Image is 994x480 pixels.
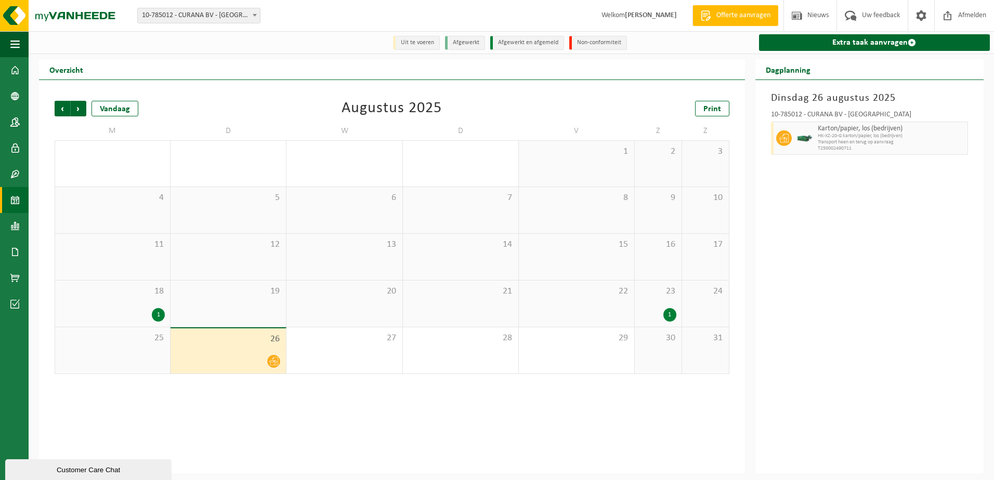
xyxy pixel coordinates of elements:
h3: Dinsdag 26 augustus 2025 [771,90,968,106]
td: M [55,122,171,140]
span: 14 [408,239,513,250]
img: HK-XZ-20-GN-01 [797,135,813,142]
div: Vandaag [91,101,138,116]
h2: Overzicht [39,59,94,79]
li: Afgewerkt en afgemeld [490,36,564,50]
span: 5 [176,192,281,204]
a: Extra taak aanvragen [759,34,990,51]
a: Offerte aanvragen [692,5,778,26]
span: 20 [292,286,397,297]
span: HK-XZ-20-G karton/papier, los (bedrijven) [818,133,965,139]
span: 31 [687,332,724,344]
span: 9 [640,192,676,204]
span: 12 [176,239,281,250]
span: 4 [60,192,165,204]
span: 17 [687,239,724,250]
td: Z [682,122,729,140]
span: 27 [292,332,397,344]
span: Print [703,105,721,113]
div: Augustus 2025 [342,101,442,116]
span: 21 [408,286,513,297]
span: Volgende [71,101,86,116]
span: 6 [292,192,397,204]
span: 23 [640,286,676,297]
span: Vorige [55,101,70,116]
span: 3 [687,146,724,157]
td: W [286,122,402,140]
strong: [PERSON_NAME] [625,11,677,19]
td: V [519,122,635,140]
span: 30 [640,332,676,344]
span: Offerte aanvragen [714,10,773,21]
iframe: chat widget [5,457,174,480]
span: 16 [640,239,676,250]
li: Afgewerkt [445,36,485,50]
span: 25 [60,332,165,344]
li: Uit te voeren [393,36,440,50]
span: Transport heen en terug op aanvraag [818,139,965,145]
span: 24 [687,286,724,297]
span: 18 [60,286,165,297]
span: T250002490711 [818,145,965,152]
span: 7 [408,192,513,204]
span: 19 [176,286,281,297]
td: Z [635,122,682,140]
td: D [171,122,286,140]
span: 29 [524,332,629,344]
div: 1 [152,308,165,322]
span: 26 [176,334,281,345]
span: 15 [524,239,629,250]
div: 1 [663,308,676,322]
h2: Dagplanning [755,59,821,79]
td: D [403,122,519,140]
span: 10-785012 - CURANA BV - ARDOOIE [138,8,260,23]
span: 11 [60,239,165,250]
span: 10-785012 - CURANA BV - ARDOOIE [137,8,260,23]
li: Non-conformiteit [569,36,627,50]
span: 10 [687,192,724,204]
span: 13 [292,239,397,250]
span: 22 [524,286,629,297]
span: 28 [408,332,513,344]
span: 2 [640,146,676,157]
div: 10-785012 - CURANA BV - [GEOGRAPHIC_DATA] [771,111,968,122]
span: Karton/papier, los (bedrijven) [818,125,965,133]
span: 8 [524,192,629,204]
a: Print [695,101,729,116]
span: 1 [524,146,629,157]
